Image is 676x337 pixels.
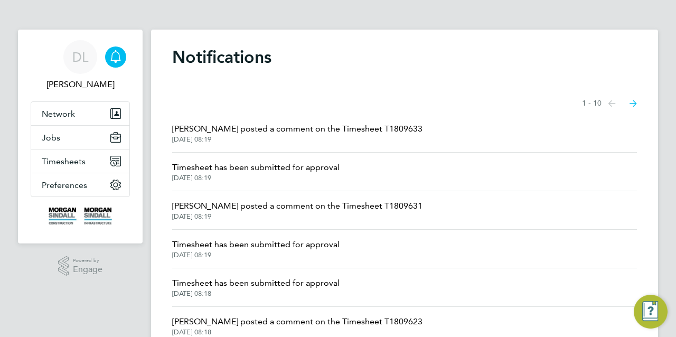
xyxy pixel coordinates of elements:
span: DL [72,50,88,64]
span: Timesheet has been submitted for approval [172,277,340,289]
span: Timesheet has been submitted for approval [172,161,340,174]
button: Network [31,102,129,125]
span: Timesheet has been submitted for approval [172,238,340,251]
span: [PERSON_NAME] posted a comment on the Timesheet T1809623 [172,315,422,328]
span: [DATE] 08:18 [172,289,340,298]
span: Jobs [42,133,60,143]
span: [DATE] 08:18 [172,328,422,336]
span: Damian Liviu [31,78,130,91]
a: [PERSON_NAME] posted a comment on the Timesheet T1809631[DATE] 08:19 [172,200,422,221]
a: Powered byEngage [58,256,103,276]
a: Timesheet has been submitted for approval[DATE] 08:18 [172,277,340,298]
a: [PERSON_NAME] posted a comment on the Timesheet T1809633[DATE] 08:19 [172,123,422,144]
button: Engage Resource Center [634,295,668,329]
span: [PERSON_NAME] posted a comment on the Timesheet T1809631 [172,200,422,212]
nav: Select page of notifications list [582,93,637,114]
img: morgansindall-logo-retina.png [49,208,112,224]
h1: Notifications [172,46,637,68]
span: Powered by [73,256,102,265]
span: Timesheets [42,156,86,166]
span: Engage [73,265,102,274]
button: Timesheets [31,149,129,173]
button: Jobs [31,126,129,149]
span: [DATE] 08:19 [172,174,340,182]
span: 1 - 10 [582,98,602,109]
a: Timesheet has been submitted for approval[DATE] 08:19 [172,161,340,182]
a: Timesheet has been submitted for approval[DATE] 08:19 [172,238,340,259]
a: [PERSON_NAME] posted a comment on the Timesheet T1809623[DATE] 08:18 [172,315,422,336]
span: [PERSON_NAME] posted a comment on the Timesheet T1809633 [172,123,422,135]
span: [DATE] 08:19 [172,135,422,144]
a: Go to home page [31,208,130,224]
span: [DATE] 08:19 [172,251,340,259]
span: Preferences [42,180,87,190]
nav: Main navigation [18,30,143,244]
button: Preferences [31,173,129,196]
span: [DATE] 08:19 [172,212,422,221]
a: DL[PERSON_NAME] [31,40,130,91]
span: Network [42,109,75,119]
